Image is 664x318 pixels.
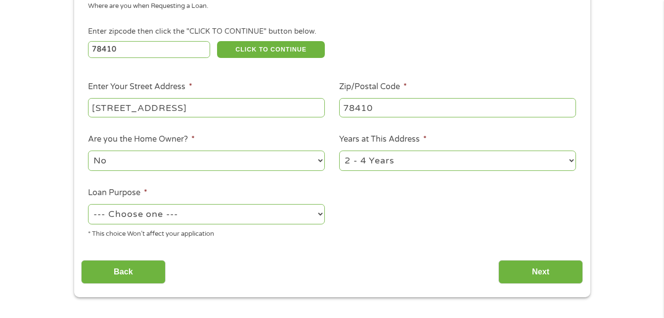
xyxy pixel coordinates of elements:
label: Loan Purpose [88,188,147,198]
div: Where are you when Requesting a Loan. [88,1,569,11]
input: Enter Zipcode (e.g 01510) [88,41,210,58]
button: CLICK TO CONTINUE [217,41,325,58]
input: 1 Main Street [88,98,325,117]
label: Enter Your Street Address [88,82,192,92]
label: Years at This Address [339,134,427,145]
input: Back [81,260,166,284]
label: Are you the Home Owner? [88,134,195,145]
input: Next [498,260,583,284]
div: Enter zipcode then click the "CLICK TO CONTINUE" button below. [88,26,575,37]
div: * This choice Won’t affect your application [88,226,325,239]
label: Zip/Postal Code [339,82,407,92]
